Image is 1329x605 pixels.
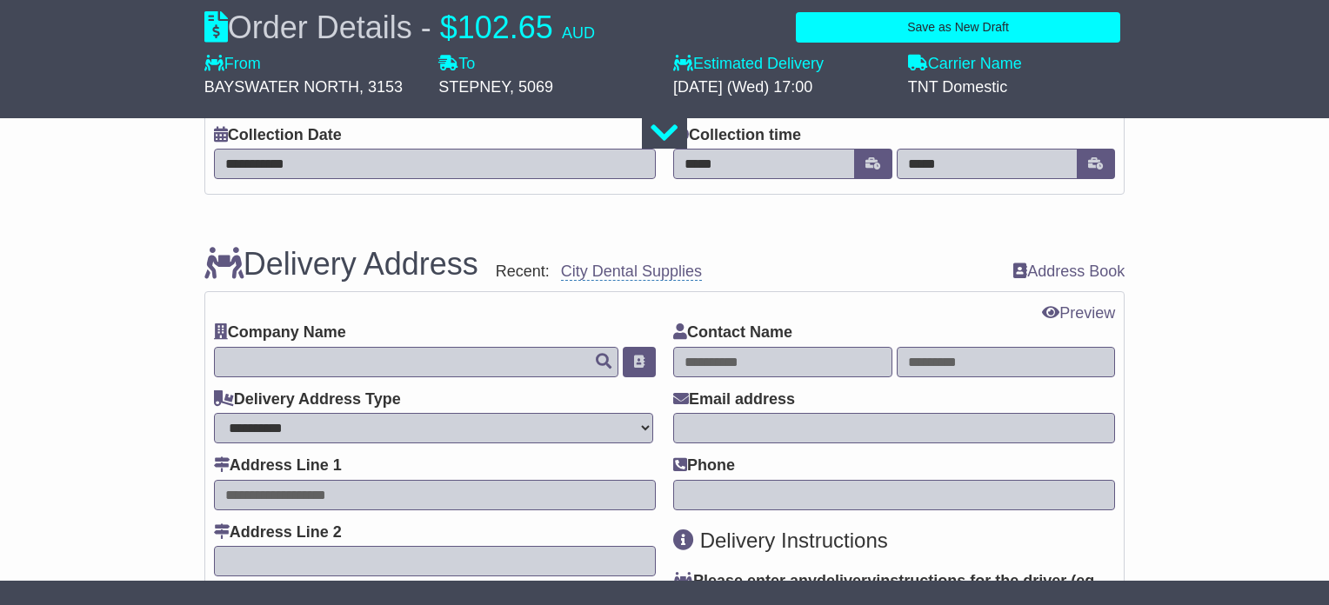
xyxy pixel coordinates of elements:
label: Address Line 1 [214,456,342,475]
a: Preview [1042,304,1115,322]
div: Recent: [496,263,996,282]
span: delivery [817,572,876,589]
label: Contact Name [673,323,792,342]
h3: Delivery Address [204,247,478,282]
span: Delivery Instructions [700,529,888,552]
span: 102.65 [457,10,553,45]
span: STEPNEY [438,78,510,96]
span: , 3153 [359,78,403,96]
label: To [438,55,475,74]
div: Order Details - [204,9,595,46]
label: From [204,55,261,74]
label: Company Name [214,323,346,342]
label: Email address [673,390,795,409]
label: Collection Date [214,126,342,145]
label: Phone [673,456,735,475]
span: , 5069 [510,78,553,96]
span: AUD [562,24,595,42]
button: Save as New Draft [796,12,1121,43]
span: BAYSWATER NORTH [204,78,359,96]
div: [DATE] (Wed) 17:00 [673,78,891,97]
a: City Dental Supplies [561,263,702,281]
label: Estimated Delivery [673,55,891,74]
label: Carrier Name [908,55,1022,74]
div: TNT Domestic [908,78,1125,97]
a: Address Book [1013,263,1125,280]
span: $ [440,10,457,45]
label: Address Line 2 [214,523,342,542]
label: Delivery Address Type [214,390,401,409]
